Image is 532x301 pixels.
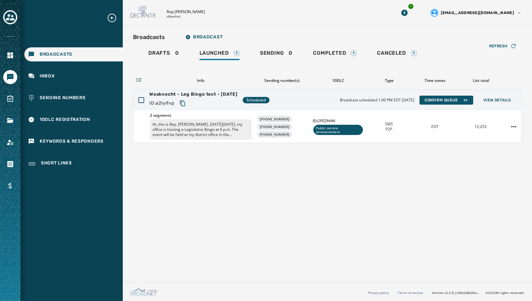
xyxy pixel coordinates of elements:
[478,96,516,105] button: View Details
[3,10,17,24] button: Toggle account select drawer
[460,124,501,129] div: 12,253
[509,122,519,132] button: Weaknecht - Leg Bingo text - 8-25-25 action menu
[425,98,468,103] span: Confirm Queue
[167,9,205,14] p: Rep [PERSON_NAME]
[313,125,363,135] div: Public service announcement
[40,73,55,79] span: Inbox
[483,98,511,103] span: View Details
[3,70,17,84] a: Navigate to Messaging
[313,118,364,123] span: ID: CPEZMNN
[150,119,252,140] p: Hi, this is Rep. [PERSON_NAME]. [DATE][DATE], my office is hosting a Legislative Bingo at 6 p.m. ...
[260,50,284,56] span: Sending
[411,50,417,56] div: 1
[40,95,86,101] span: Sending Numbers
[199,50,229,56] span: Launched
[107,13,122,23] button: Expand sub nav menu
[24,47,123,61] a: Navigate to Broadcasts
[150,78,252,83] div: Info
[386,127,392,132] span: P2P
[484,41,522,51] button: Refresh
[257,78,308,83] div: Sending number(s)
[415,78,456,83] div: Time zones
[40,51,72,58] span: Broadcasts
[489,44,508,49] span: Refresh
[133,33,165,42] h2: Broadcasts
[148,50,179,60] div: 0
[351,50,356,56] div: 1
[185,35,223,40] span: Broadcast
[24,134,123,148] a: Navigate to Keywords & Responders
[180,31,228,44] button: Broadcast
[246,98,266,103] span: Scheduled
[24,91,123,105] a: Navigate to Sending Numbers
[3,179,17,193] a: Navigate to Billing
[485,290,524,295] span: © 2025 All rights reserved.
[444,290,480,295] span: v2.5.8_cc9b62d8d36ac40d66e6ee4009d0e0f304571100
[308,47,362,61] a: Completed1
[143,47,184,61] a: Drafts0
[398,290,423,295] a: Terms of service
[460,78,501,83] div: List total
[414,124,455,129] div: EDT
[148,50,170,56] span: Drafts
[441,10,514,15] span: [EMAIL_ADDRESS][DOMAIN_NAME]
[167,14,180,19] p: u5osrtv6
[368,290,389,295] a: Privacy policy
[3,48,17,62] a: Navigate to Home
[150,113,252,118] span: 2 segments
[377,50,406,56] span: Canceled
[257,131,292,138] div: [PHONE_NUMBER]
[194,47,245,61] a: Launched1
[234,50,239,56] div: 1
[340,98,414,103] span: Broadcast scheduled 1:00 PM EDT [DATE]
[419,96,473,105] button: Confirm Queue
[257,123,292,130] div: [PHONE_NUMBER]
[3,92,17,106] a: Navigate to Surveys
[372,47,421,61] a: Canceled1
[432,290,480,295] span: Version
[177,98,188,109] button: Copy text to clipboard
[369,78,410,83] div: Type
[257,116,292,122] div: [PHONE_NUMBER]
[40,116,90,123] span: 10DLC Registration
[24,69,123,83] a: Navigate to Inbox
[3,135,17,149] a: Navigate to Account
[149,100,174,107] span: ID: a2lyifvp
[408,3,414,10] div: 1
[399,7,410,19] button: Download Menu
[149,91,238,98] span: Weaknecht - Leg Bingo text - [DATE]
[24,156,123,171] a: Navigate to Short Links
[3,157,17,171] a: Navigate to Orders
[313,50,346,56] span: Completed
[3,114,17,128] a: Navigate to Files
[24,113,123,127] a: Navigate to 10DLC Registration
[313,78,364,83] div: 10DLC
[260,50,293,60] div: 0
[255,47,298,61] a: Sending0
[385,122,393,127] span: SMS
[428,6,524,19] button: User settings
[40,138,104,145] span: Keywords & Responders
[41,160,72,168] span: Short Links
